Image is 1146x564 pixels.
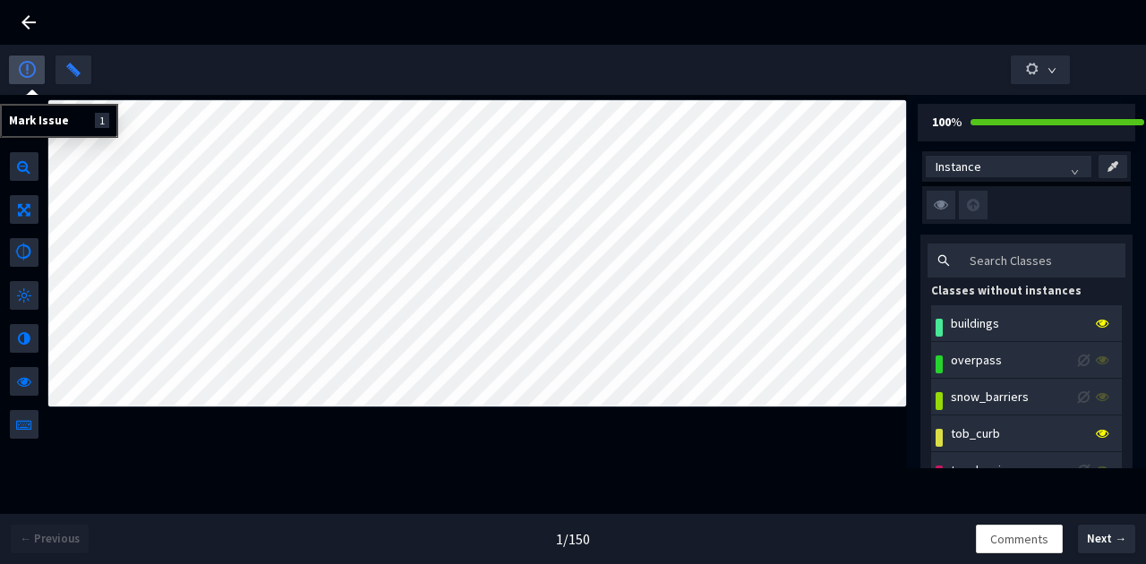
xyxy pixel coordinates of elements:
[951,460,1019,480] div: top_barriers
[1011,56,1070,84] button: down
[959,191,988,219] img: svg+xml;base64,PHN2ZyB3aWR0aD0iMzIiIGhlaWdodD0iMzIiIHZpZXdCb3g9IjAgMCAzMiAzMiIgZmlsbD0ibm9uZSIgeG...
[951,313,999,333] div: buildings
[9,113,69,128] span: Mark Issue
[951,423,1000,443] div: tob_curb
[990,529,1048,549] span: Comments
[936,153,1082,180] span: Instance
[927,114,951,130] b: 100
[1073,350,1096,367] img: svg+xml;base64,PHN2ZyB3aWR0aD0iMTUiIGhlaWdodD0iMTUiIHZpZXdCb3g9IjAgMCAxNSAxNSIgZmlsbD0ibm9uZSIgeG...
[937,254,950,267] span: search
[1048,66,1056,75] span: down
[1078,525,1135,553] button: Next →
[927,113,946,132] div: %
[976,525,1063,553] button: Comments
[960,247,1125,274] input: Search Classes
[1073,460,1096,477] img: svg+xml;base64,PHN2ZyB3aWR0aD0iMTUiIGhlaWdodD0iMTUiIHZpZXdCb3g9IjAgMCAxNSAxNSIgZmlsbD0ibm9uZSIgeG...
[1108,156,1118,177] img: svg+xml;base64,PHN2ZyB3aWR0aD0iMzAuMDc4MDUzIiBoZWlnaHQ9IjI5Ljk5OTkyOCIgdmlld0JveD0iMC4wMDAwMDAgLT...
[95,113,109,128] span: 1
[951,350,1002,370] div: overpass
[1073,387,1096,404] img: svg+xml;base64,PHN2ZyB3aWR0aD0iMTUiIGhlaWdodD0iMTUiIHZpZXdCb3g9IjAgMCAxNSAxNSIgZmlsbD0ibm9uZSIgeG...
[1087,530,1126,548] span: Next →
[951,387,1029,406] div: snow_barriers
[931,282,1133,300] div: Classes without instances
[556,529,590,550] div: 1 / 150
[927,191,955,219] img: svg+xml;base64,PHN2ZyB3aWR0aD0iMzIiIGhlaWdodD0iMzIiIHZpZXdCb3g9IjAgMCAzMiAzMiIgZmlsbD0ibm9uZSIgeG...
